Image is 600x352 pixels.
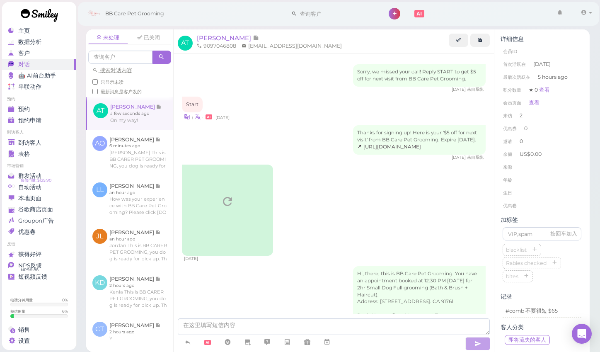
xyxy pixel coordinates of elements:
div: Sorry, we missed your call! Reply START to get $5 off for next visit from BB Care Pet Grooming. [353,64,486,87]
span: blacklist [504,247,528,253]
span: 预约 [18,106,30,113]
span: 到访客人 [18,139,41,146]
a: 预约 [2,104,76,115]
span: 首次活跃在 [503,61,526,67]
a: 优惠卷 [2,226,76,238]
span: AT [178,36,193,51]
span: 串联动作 [18,83,41,90]
span: 优惠券 [503,126,517,131]
span: 会员ID [503,49,517,54]
a: 销售 [2,324,76,335]
p: #comb 不要很短 $65 [506,307,578,315]
a: 设置 [2,335,76,347]
span: 来自系统 [467,155,484,160]
input: VIP,spam [503,227,581,240]
div: 记录 [501,293,583,300]
li: 反馈 [2,241,76,247]
li: 预约 [2,96,76,102]
li: 2 [501,109,583,122]
a: 群发活动 短信币量: $129.90 [2,170,76,182]
li: 9097046808 [195,42,238,50]
span: 03/29/2025 11:53am [452,87,467,92]
span: 记录 [253,34,259,42]
span: Groupon广告 [18,217,54,224]
span: 🤖 AI前台助手 [18,72,56,79]
span: 短信币量: $129.90 [21,177,51,184]
span: US$0.00 [520,151,542,157]
span: 会员页面 [503,100,521,106]
span: 年龄 [503,177,512,183]
div: Thanks for signing up! Here is your '$5 off for next visit' from BB Care Pet Grooming. Expire [DA... [353,125,486,155]
input: 查询客户 [297,7,377,20]
a: 主页 [2,25,76,36]
input: 只显示未读 [92,79,98,85]
i: | [192,115,193,120]
a: 串联动作 [2,81,76,92]
a: 客户 [2,48,76,59]
span: 优惠卷 [503,203,517,209]
span: 获得好评 [18,251,41,258]
a: 未处理 [88,32,128,44]
span: [PERSON_NAME] [197,34,253,42]
a: 自动活动 [2,182,76,193]
span: 本地页面 [18,195,41,202]
span: 最新消息是客户发的 [101,89,142,95]
a: 谷歌商店页面 [2,204,76,215]
span: 自动活动 [18,184,41,191]
span: ★ 0 [529,87,550,93]
a: 查看 [529,100,540,106]
span: 03/29/2025 11:55am [184,256,198,261]
a: 查看 [539,87,550,93]
a: 搜索对话内容 [92,67,132,73]
a: Groupon广告 [2,215,76,226]
li: 0 [501,135,583,148]
span: 表格 [18,151,30,158]
span: 销售 [18,326,30,333]
div: 按回车加入 [550,230,577,238]
input: 最新消息是客户发的 [92,89,98,94]
a: 预约申请 [2,115,76,126]
span: 积分数量 [503,87,521,93]
span: BB Care Pet Grooming [105,2,164,25]
a: 🤖 AI前台助手 [2,70,76,81]
span: 谷歌商店页面 [18,206,53,213]
span: 余额 [503,151,513,157]
a: 到访客人 [2,137,76,148]
div: Start [182,97,203,112]
span: 短视频反馈 [18,273,47,280]
span: 03/29/2025 11:53am [215,115,230,120]
span: 客户 [18,50,30,57]
span: Rabies checked [504,260,548,266]
li: 0 [501,122,583,135]
div: Hi, there, this is BB Care Pet Grooming. You have an appointment booked at 12:30 PM [DATE] for 2h... [353,266,486,331]
div: 客人分类 [501,324,583,331]
li: 市场营销 [2,163,76,169]
span: bites [504,273,520,279]
span: 邀请 [503,138,512,144]
li: 到访客人 [2,129,76,135]
span: 03/29/2025 11:53am [452,155,467,160]
a: 数据分析 [2,36,76,48]
a: 本地页面 [2,193,76,204]
span: 主页 [18,27,30,34]
a: 短视频反馈 [2,271,76,282]
span: 5 hours ago [538,73,568,81]
span: 只显示未读 [101,79,123,85]
span: NPS® 88 [21,267,39,273]
div: 6 % [62,308,68,314]
div: 加标签 [501,216,583,223]
li: [EMAIL_ADDRESS][DOMAIN_NAME] [240,42,344,50]
span: NPS反馈 [18,262,42,269]
span: 群发活动 [18,172,41,180]
span: 优惠卷 [18,228,36,235]
span: 预约申请 [18,117,41,124]
div: 短信用量 [10,308,25,314]
div: 电话分钟用量 [10,297,33,303]
a: [PERSON_NAME] [197,34,259,42]
input: 查询客户 [88,51,152,64]
span: 来源 [503,164,512,170]
a: NPS反馈 NPS® 88 [2,260,76,271]
div: 0 % [62,297,68,303]
a: 已关闭 [129,32,169,44]
a: [URL][DOMAIN_NAME] [357,144,421,150]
